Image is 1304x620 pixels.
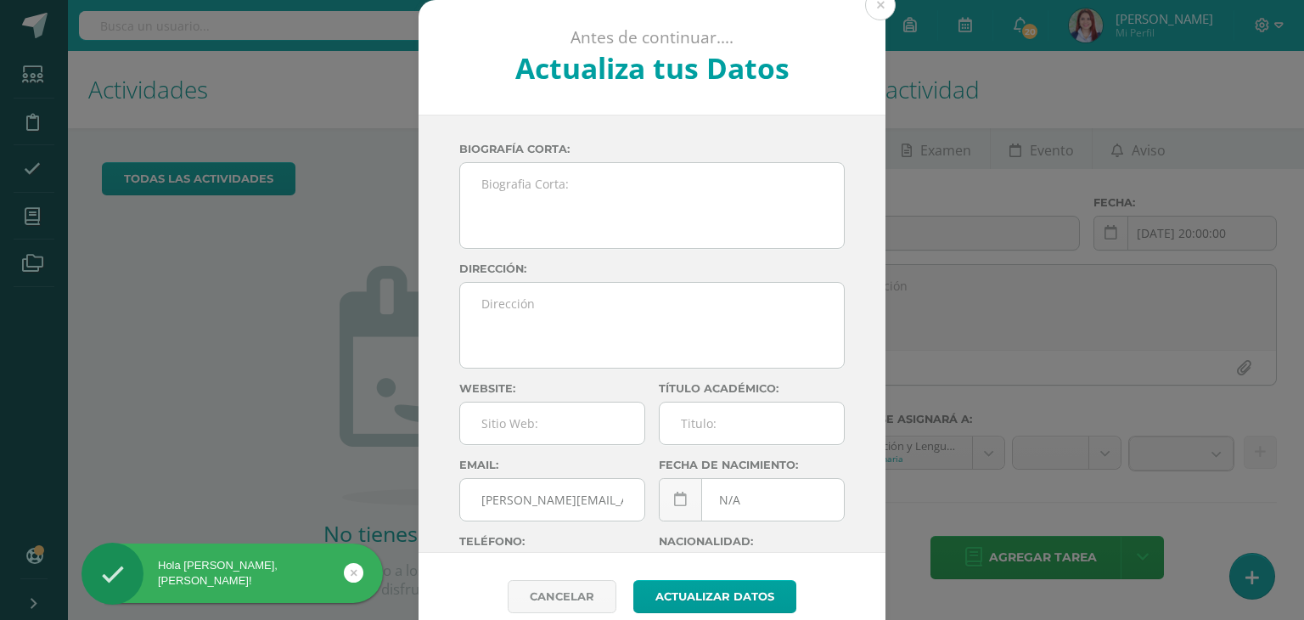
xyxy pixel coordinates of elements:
label: Teléfono: [459,535,645,548]
label: Dirección: [459,262,845,275]
label: Biografía corta: [459,143,845,155]
button: Actualizar datos [633,580,796,613]
label: Fecha de nacimiento: [659,459,845,471]
label: Nacionalidad: [659,535,845,548]
label: Título académico: [659,382,845,395]
input: Correo Electronico: [460,479,644,521]
p: Antes de continuar.... [464,27,840,48]
h2: Actualiza tus Datos [464,48,840,87]
input: Sitio Web: [460,403,644,444]
a: Cancelar [508,580,616,613]
input: Titulo: [660,403,844,444]
input: Fecha de Nacimiento: [660,479,844,521]
label: Email: [459,459,645,471]
label: Website: [459,382,645,395]
div: Hola [PERSON_NAME], [PERSON_NAME]! [81,558,383,589]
